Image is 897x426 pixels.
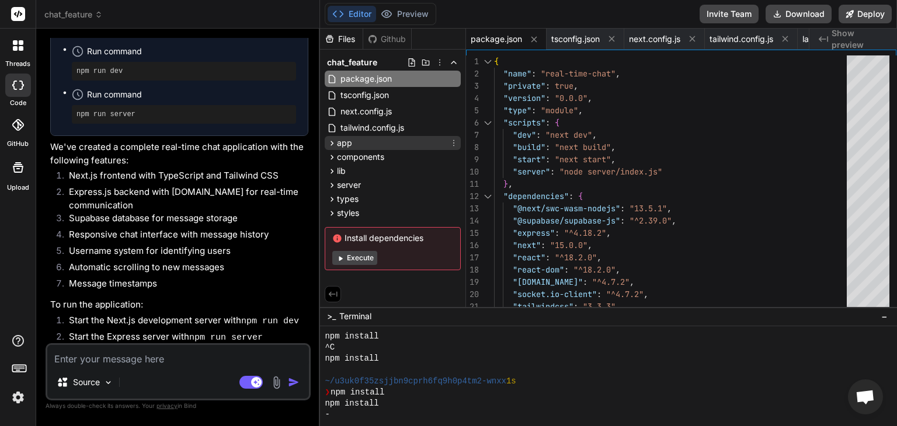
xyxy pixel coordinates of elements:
div: 14 [466,215,479,227]
div: Files [320,33,363,45]
span: Run command [87,89,296,100]
div: 4 [466,92,479,104]
span: "[DOMAIN_NAME]" [513,277,583,287]
span: "3.3.3" [583,301,616,312]
li: Message timestamps [60,277,308,294]
div: 1 [466,55,479,68]
li: Start the Express server with [60,330,308,347]
span: npm install [325,398,378,409]
span: >_ [327,310,336,322]
span: : [531,105,536,116]
span: , [616,264,620,275]
span: : [620,215,625,226]
span: , [630,277,634,287]
span: "@supabase/supabase-js" [513,215,620,226]
li: Express.js backend with [DOMAIN_NAME] for real-time communication [60,186,308,212]
span: : [545,142,550,152]
span: ~/u3uk0f35zsjjbn9cprh6fq9h0p4tm2-wnxx [325,376,506,387]
span: "dependencies" [503,191,569,201]
div: Click to collapse the range. [480,55,495,68]
span: - [325,409,329,420]
div: 9 [466,153,479,166]
label: threads [5,59,30,69]
span: "private" [503,81,545,91]
li: Next.js frontend with TypeScript and Tailwind CSS [60,169,308,186]
span: npm install [325,331,378,342]
div: 6 [466,117,479,129]
span: − [881,310,888,322]
span: "node server/index.js" [559,166,662,177]
span: tsconfig.json [339,88,390,102]
span: "build" [513,142,545,152]
span: "@next/swc-wasm-nodejs" [513,203,620,214]
pre: npm run dev [77,67,291,76]
span: tsconfig.json [551,33,600,45]
p: To run the application: [50,298,308,312]
span: : [541,240,545,250]
div: 12 [466,190,479,202]
span: : [550,166,555,177]
div: Open chat [848,379,883,414]
button: Execute [332,251,377,265]
span: "version" [503,93,545,103]
span: : [569,191,573,201]
label: code [10,98,26,108]
span: : [545,117,550,128]
button: Invite Team [700,5,759,23]
img: Pick Models [103,378,113,387]
span: "scripts" [503,117,545,128]
span: : [545,93,550,103]
li: Responsive chat interface with message history [60,228,308,245]
span: Terminal [339,310,371,322]
span: next.config.js [339,104,393,118]
span: npm install [325,353,378,364]
span: "dev" [513,130,536,140]
li: Automatic scrolling to new messages [60,261,308,277]
button: Deploy [839,5,892,23]
span: , [587,93,592,103]
span: 1s [506,376,516,387]
span: : [531,68,536,79]
span: : [583,277,587,287]
span: , [508,179,513,189]
span: ❯ [325,387,331,398]
span: "module" [541,105,578,116]
span: package.json [339,72,393,86]
div: 17 [466,252,479,264]
span: "express" [513,228,555,238]
div: 13 [466,202,479,215]
p: Source [73,376,100,388]
span: server [337,179,361,191]
div: 2 [466,68,479,80]
span: , [672,215,676,226]
div: 21 [466,301,479,313]
span: "^4.18.2" [564,228,606,238]
span: "^18.2.0" [573,264,616,275]
span: "13.5.1" [630,203,667,214]
span: { [578,191,583,201]
span: privacy [157,402,178,409]
span: , [587,240,592,250]
span: "react" [513,252,545,263]
span: : [555,228,559,238]
span: npm install [331,387,384,398]
span: : [564,264,569,275]
div: 11 [466,178,479,190]
span: : [573,301,578,312]
span: Show preview [832,27,888,51]
button: Editor [328,6,376,22]
div: Github [363,33,411,45]
div: 20 [466,288,479,301]
span: "15.0.0" [550,240,587,250]
span: styles [337,207,359,219]
span: "react-dom" [513,264,564,275]
img: icon [288,376,300,388]
div: Click to collapse the range. [480,117,495,129]
label: Upload [7,183,29,193]
button: Download [766,5,832,23]
span: "0.0.0" [555,93,587,103]
span: , [578,105,583,116]
div: 15 [466,227,479,239]
span: , [616,68,620,79]
li: Username system for identifying users [60,245,308,261]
